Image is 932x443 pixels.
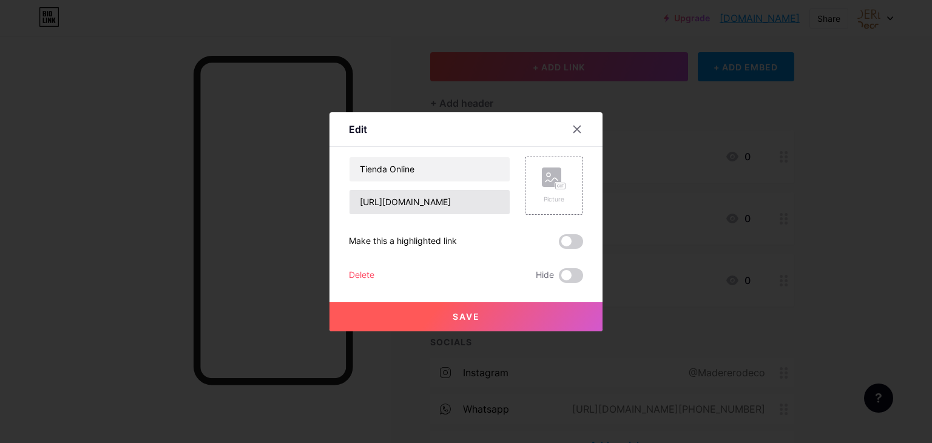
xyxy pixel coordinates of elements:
div: Picture [542,195,566,204]
span: Hide [536,268,554,283]
div: Edit [349,122,367,137]
button: Save [329,302,603,331]
div: Delete [349,268,374,283]
input: Title [349,157,510,181]
div: Make this a highlighted link [349,234,457,249]
span: Save [453,311,480,322]
input: URL [349,190,510,214]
